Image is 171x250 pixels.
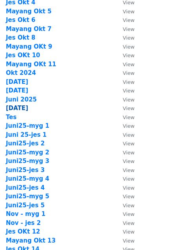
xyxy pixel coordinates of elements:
a: View [115,87,135,94]
a: View [115,158,135,165]
a: View [115,96,135,103]
a: View [115,16,135,24]
a: View [115,202,135,209]
a: Tes [6,114,16,121]
small: View [123,35,135,41]
a: View [115,149,135,156]
a: [DATE] [6,87,28,94]
a: View [115,34,135,41]
small: View [123,97,135,103]
small: View [123,176,135,182]
small: View [123,114,135,120]
a: Juni25-jes 5 [6,202,45,209]
a: View [115,78,135,85]
a: Mayang OKt 11 [6,61,56,68]
strong: Juni25-myg 5 [6,193,49,200]
small: View [123,70,135,76]
a: Juni25-jes 3 [6,167,45,174]
a: View [115,122,135,129]
a: View [115,69,135,76]
small: View [123,238,135,244]
small: View [123,194,135,199]
small: View [123,26,135,32]
a: View [115,237,135,244]
a: View [115,175,135,182]
small: View [123,53,135,58]
div: Widget Obrolan [132,212,171,250]
small: View [123,211,135,217]
a: Juni25-myg 2 [6,149,49,156]
small: View [123,185,135,191]
strong: Juni 2025 [6,96,37,103]
a: Juni25-myg 1 [6,122,49,129]
a: Mayang Okt 7 [6,25,52,33]
a: [DATE] [6,105,28,112]
a: View [115,167,135,174]
a: Juni25-jes 4 [6,184,45,191]
small: View [123,88,135,94]
a: View [115,184,135,191]
small: View [123,132,135,138]
small: View [123,141,135,147]
a: Mayang Okt 13 [6,237,56,244]
a: View [115,114,135,121]
small: View [123,203,135,208]
a: Jes Okt 6 [6,16,35,24]
a: View [115,25,135,33]
a: View [115,8,135,15]
small: View [123,229,135,235]
a: Mayang OKt 9 [6,43,52,50]
small: View [123,220,135,226]
iframe: Chat Widget [132,212,171,250]
small: View [123,62,135,67]
a: View [115,210,135,217]
a: Okt 2024 [6,69,36,76]
a: Jes Okt 8 [6,34,35,41]
small: View [123,79,135,85]
a: Juni25-jes 2 [6,140,45,147]
a: View [115,228,135,235]
small: View [123,105,135,111]
a: Nov - myg 1 [6,210,45,217]
a: View [115,105,135,112]
a: View [115,131,135,138]
a: View [115,219,135,226]
small: View [123,167,135,173]
a: Jes OKt 12 [6,228,40,235]
small: View [123,158,135,164]
small: View [123,150,135,156]
small: View [123,17,135,23]
a: Nov - jes 2 [6,219,41,226]
small: View [123,123,135,129]
a: Mayang Okt 5 [6,8,52,15]
a: View [115,43,135,50]
strong: Juni25-myg 4 [6,175,49,182]
a: View [115,193,135,200]
a: Jes OKt 10 [6,52,40,59]
a: [DATE] [6,78,28,85]
a: View [115,61,135,68]
strong: Juni25-myg 3 [6,158,49,165]
small: View [123,44,135,50]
